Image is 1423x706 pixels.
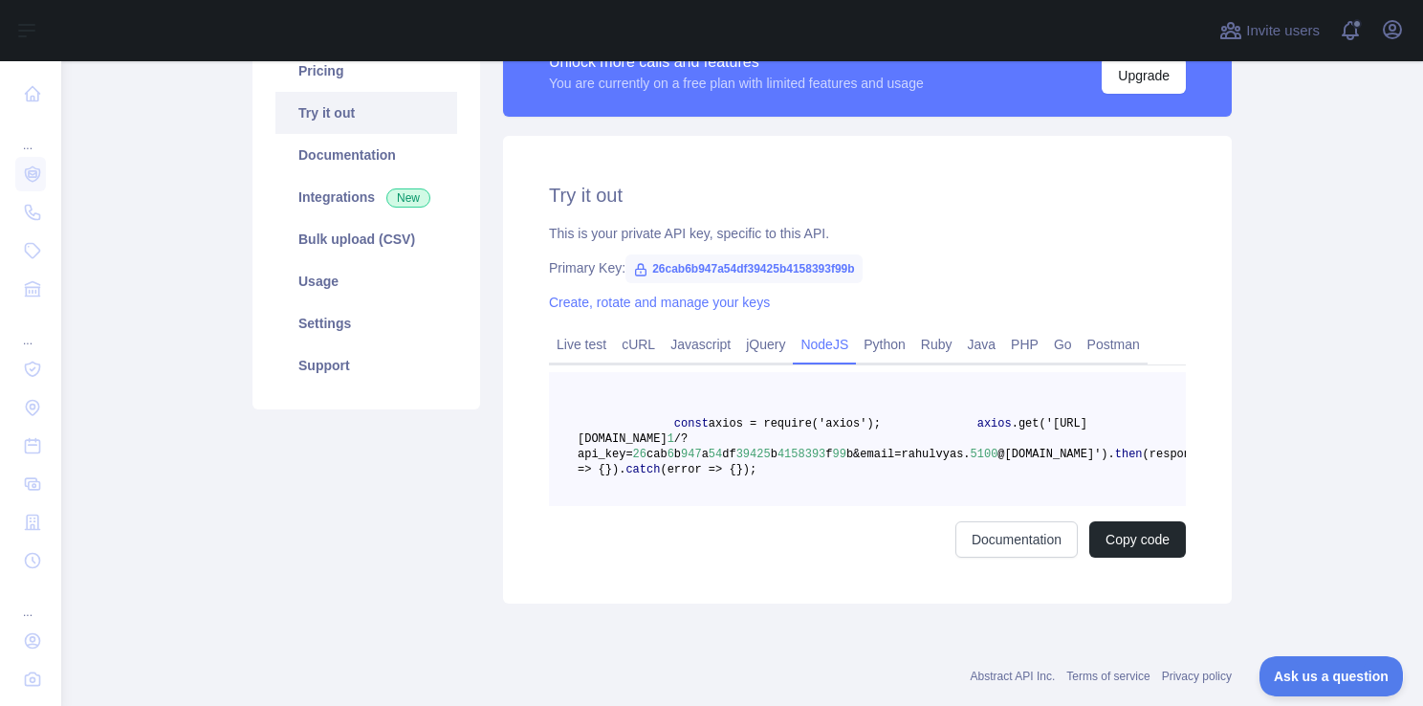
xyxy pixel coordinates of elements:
span: then [1115,448,1143,461]
a: Go [1046,329,1080,360]
span: 99 [833,448,846,461]
span: df [722,448,735,461]
a: Integrations New [275,176,457,218]
div: Primary Key: [549,258,1186,277]
span: 26cab6b947a54df39425b4158393f99b [625,254,863,283]
a: cURL [614,329,663,360]
a: Bulk upload (CSV) [275,218,457,260]
a: Live test [549,329,614,360]
span: New [386,188,430,208]
span: axios [977,417,1012,430]
span: 1 [668,432,674,446]
a: Python [856,329,913,360]
div: ... [15,310,46,348]
span: cab [646,448,668,461]
div: ... [15,115,46,153]
span: . [619,463,625,476]
span: @[DOMAIN_NAME]') [997,448,1107,461]
a: Documentation [955,521,1078,558]
span: 39425 [736,448,771,461]
a: Postman [1080,329,1148,360]
span: b [674,448,681,461]
a: Documentation [275,134,457,176]
span: const [674,417,709,430]
span: 6 [668,448,674,461]
a: Support [275,344,457,386]
span: b [771,448,777,461]
a: Java [960,329,1004,360]
span: 5100 [971,448,998,461]
a: PHP [1003,329,1046,360]
iframe: Toggle Customer Support [1259,656,1404,696]
span: 26 [633,448,646,461]
span: 4158393 [777,448,825,461]
span: . [1108,448,1115,461]
span: f [825,448,832,461]
span: Invite users [1246,20,1320,42]
div: ... [15,582,46,620]
span: }); [736,463,757,476]
a: Privacy policy [1162,670,1232,683]
span: b&email=rahulvyas. [846,448,971,461]
div: You are currently on a free plan with limited features and usage [549,74,924,93]
button: Invite users [1215,15,1324,46]
span: 54 [709,448,722,461]
span: axios = require('axios'); [709,417,881,430]
div: Unlock more calls and features [549,51,924,74]
a: Terms of service [1066,670,1149,683]
span: a [702,448,709,461]
a: Create, rotate and manage your keys [549,295,770,310]
span: (error => { [660,463,735,476]
a: Ruby [913,329,960,360]
span: catch [625,463,660,476]
a: NodeJS [793,329,856,360]
a: Pricing [275,50,457,92]
button: Copy code [1089,521,1186,558]
div: This is your private API key, specific to this API. [549,224,1186,243]
button: Upgrade [1102,57,1186,94]
h2: Try it out [549,182,1186,209]
span: 947 [681,448,702,461]
a: jQuery [738,329,793,360]
a: Abstract API Inc. [971,670,1056,683]
a: Try it out [275,92,457,134]
a: Javascript [663,329,738,360]
a: Settings [275,302,457,344]
a: Usage [275,260,457,302]
span: }) [605,463,619,476]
